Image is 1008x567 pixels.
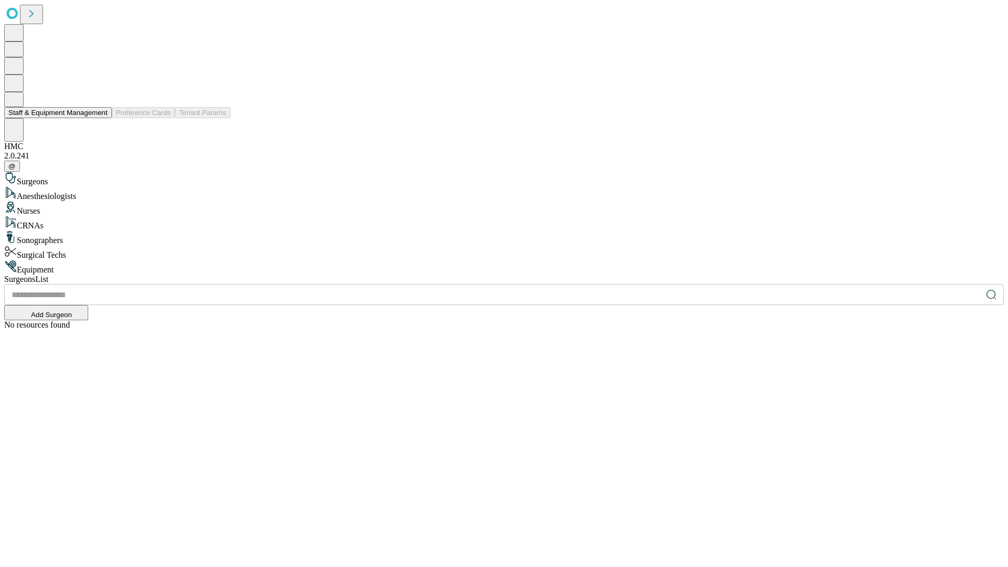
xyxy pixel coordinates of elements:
[4,142,1004,151] div: HMC
[175,107,230,118] button: Tenant Params
[4,230,1004,245] div: Sonographers
[4,186,1004,201] div: Anesthesiologists
[4,172,1004,186] div: Surgeons
[4,275,1004,284] div: Surgeons List
[8,162,16,170] span: @
[4,201,1004,216] div: Nurses
[112,107,175,118] button: Preference Cards
[4,305,88,320] button: Add Surgeon
[31,311,72,319] span: Add Surgeon
[4,151,1004,161] div: 2.0.241
[4,216,1004,230] div: CRNAs
[4,320,1004,330] div: No resources found
[4,260,1004,275] div: Equipment
[4,245,1004,260] div: Surgical Techs
[4,107,112,118] button: Staff & Equipment Management
[4,161,20,172] button: @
